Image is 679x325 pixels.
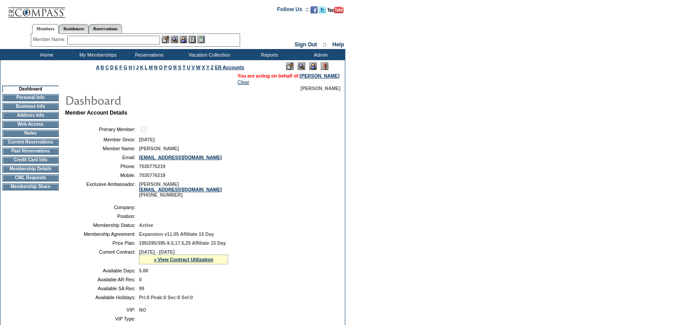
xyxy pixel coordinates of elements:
[32,24,59,34] a: Members
[105,65,109,70] a: C
[2,121,59,128] td: Web Access
[237,79,249,85] a: Clear
[96,65,99,70] a: A
[69,240,135,246] td: Price Plan:
[311,9,318,14] a: Become our fan on Facebook
[298,62,305,70] img: View Mode
[168,65,172,70] a: Q
[69,295,135,300] td: Available Holidays:
[69,277,135,282] td: Available AR Res:
[2,156,59,164] td: Credit Card Info
[123,65,127,70] a: G
[319,9,326,14] a: Follow us on Twitter
[69,181,135,197] td: Exclusive Ambassador:
[101,65,104,70] a: B
[188,36,196,43] img: Reservations
[119,65,123,70] a: F
[2,94,59,101] td: Personal Info
[180,36,187,43] img: Impersonate
[215,65,244,70] a: ER Accounts
[192,65,195,70] a: V
[2,165,59,173] td: Membership Details
[183,65,186,70] a: T
[171,36,178,43] img: View
[69,164,135,169] td: Phone:
[69,231,135,237] td: Membership Agreement:
[20,49,71,60] td: Home
[89,24,122,33] a: Reservations
[301,86,340,91] span: [PERSON_NAME]
[139,240,226,246] span: 195/295/395-9.5,17.5,25 Affiliate 15 Day
[69,214,135,219] td: Position:
[2,139,59,146] td: Current Reservations
[159,65,163,70] a: O
[139,173,165,178] span: 7035776219
[140,65,143,70] a: K
[332,41,344,48] a: Help
[123,49,174,60] td: Reservations
[71,49,123,60] td: My Memberships
[139,295,193,300] span: Pri:0 Peak:0 Sec:0 Sel:0
[286,62,294,70] img: Edit Mode
[69,125,135,133] td: Primary Member:
[211,65,214,70] a: Z
[136,65,139,70] a: J
[154,65,158,70] a: N
[139,146,179,151] span: [PERSON_NAME]
[196,65,200,70] a: W
[164,65,167,70] a: P
[243,49,294,60] td: Reports
[139,231,214,237] span: Expansion v11.05 Affiliate 15 Day
[2,103,59,110] td: Business Info
[327,7,344,13] img: Subscribe to our YouTube Channel
[139,277,142,282] span: 0
[300,73,339,78] a: [PERSON_NAME]
[139,164,165,169] span: 7035776219
[187,65,190,70] a: U
[2,174,59,181] td: CWL Requests
[202,65,205,70] a: X
[69,205,135,210] td: Company:
[277,5,309,16] td: Follow Us ::
[33,36,67,43] div: Member Name:
[139,181,222,197] span: [PERSON_NAME] [PHONE_NUMBER]
[129,65,132,70] a: H
[2,86,59,92] td: Dashboard
[311,6,318,13] img: Become our fan on Facebook
[295,41,317,48] a: Sign Out
[115,65,118,70] a: E
[2,183,59,190] td: Membership Share
[69,173,135,178] td: Mobile:
[65,110,127,116] b: Member Account Details
[206,65,209,70] a: Y
[321,62,328,70] img: Log Concern/Member Elevation
[319,6,326,13] img: Follow us on Twitter
[69,316,135,321] td: VIP Type:
[149,65,153,70] a: M
[2,112,59,119] td: Address Info
[173,65,177,70] a: R
[2,130,59,137] td: Notes
[327,9,344,14] a: Subscribe to our YouTube Channel
[65,91,243,109] img: pgTtlDashboard.gif
[139,249,175,255] span: [DATE] - [DATE]
[178,65,181,70] a: S
[294,49,345,60] td: Admin
[2,148,59,155] td: Past Reservations
[154,257,213,262] a: » View Contract Utilization
[139,222,153,228] span: Active
[59,24,89,33] a: Residences
[197,36,205,43] img: b_calculator.gif
[323,41,327,48] span: ::
[69,137,135,142] td: Member Since:
[139,268,148,273] span: 5.00
[139,155,222,160] a: [EMAIL_ADDRESS][DOMAIN_NAME]
[110,65,114,70] a: D
[69,268,135,273] td: Available Days:
[309,62,317,70] img: Impersonate
[174,49,243,60] td: Vacation Collection
[133,65,135,70] a: I
[69,146,135,151] td: Member Name:
[145,65,147,70] a: L
[139,286,144,291] span: 99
